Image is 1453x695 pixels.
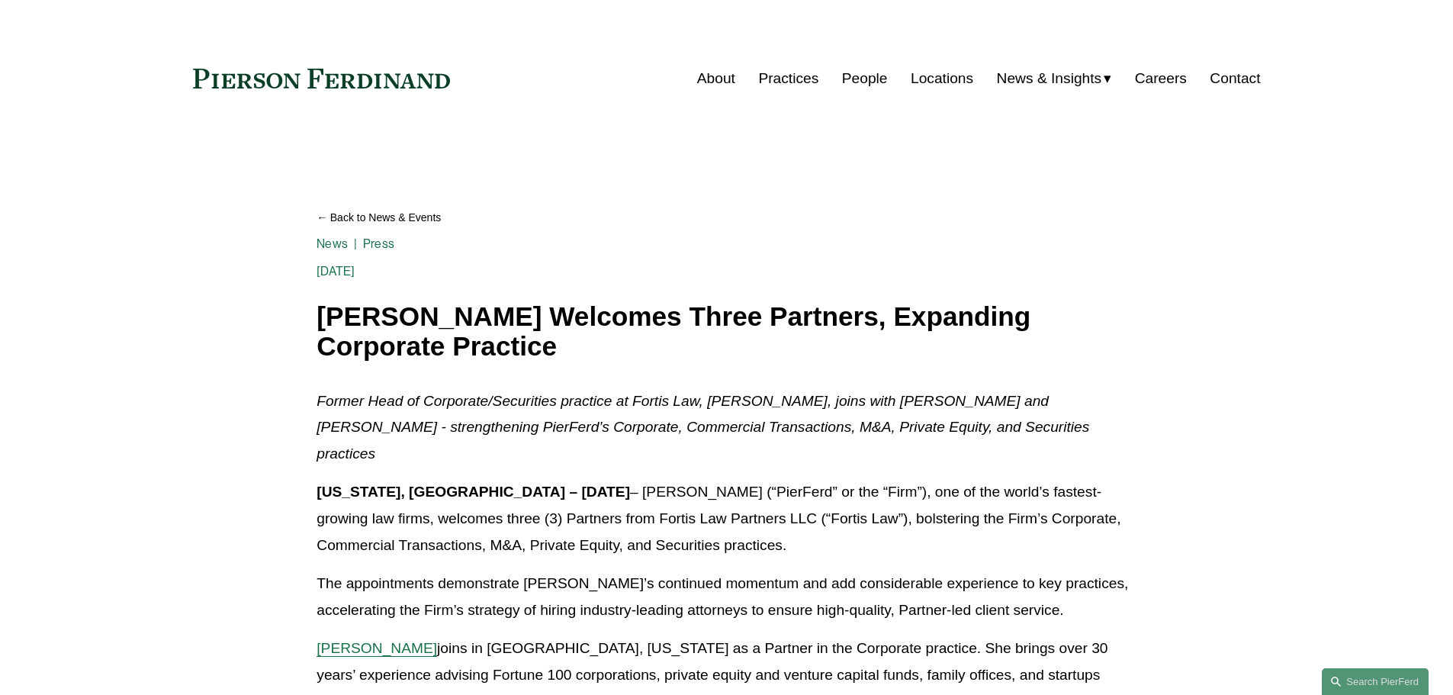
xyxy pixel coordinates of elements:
[317,264,355,278] span: [DATE]
[1135,64,1187,93] a: Careers
[697,64,735,93] a: About
[363,236,394,251] a: Press
[1210,64,1260,93] a: Contact
[317,236,348,251] a: News
[317,393,1093,462] em: Former Head of Corporate/Securities practice at Fortis Law, [PERSON_NAME], joins with [PERSON_NAM...
[317,571,1136,623] p: The appointments demonstrate [PERSON_NAME]’s continued momentum and add considerable experience t...
[997,64,1112,93] a: folder dropdown
[911,64,973,93] a: Locations
[997,66,1102,92] span: News & Insights
[1322,668,1429,695] a: Search this site
[842,64,888,93] a: People
[317,302,1136,361] h1: [PERSON_NAME] Welcomes Three Partners, Expanding Corporate Practice
[317,479,1136,558] p: – [PERSON_NAME] (“PierFerd” or the “Firm”), one of the world’s fastest-growing law firms, welcome...
[317,484,630,500] strong: [US_STATE], [GEOGRAPHIC_DATA] – [DATE]
[317,640,437,656] a: [PERSON_NAME]
[758,64,818,93] a: Practices
[317,204,1136,231] a: Back to News & Events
